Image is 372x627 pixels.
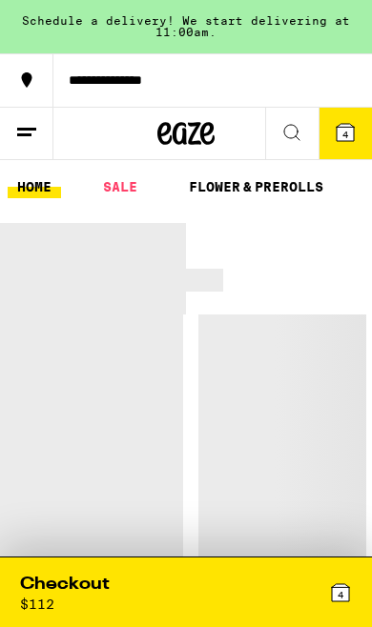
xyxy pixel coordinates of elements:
[20,573,110,597] div: Checkout
[319,108,372,159] button: 4
[342,129,348,140] span: 4
[20,597,54,612] div: $ 112
[338,589,343,600] span: 4
[93,175,147,198] a: SALE
[179,175,333,198] a: FLOWER & PREROLLS
[8,175,61,198] a: HOME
